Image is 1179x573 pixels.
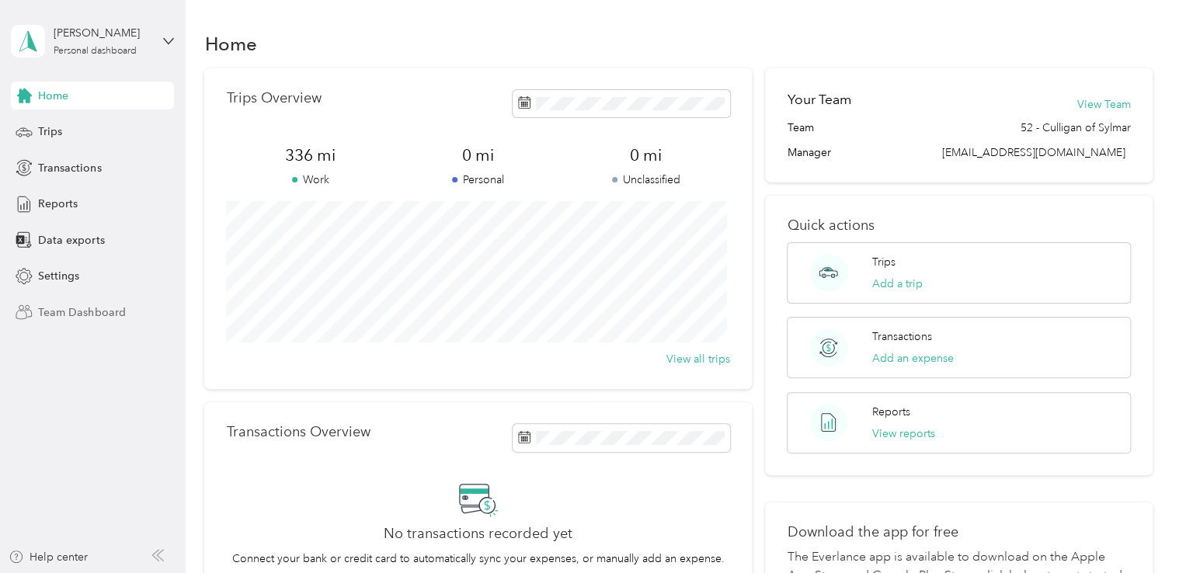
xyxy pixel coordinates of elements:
[54,25,151,41] div: [PERSON_NAME]
[395,172,562,188] p: Personal
[226,424,370,440] p: Transactions Overview
[38,123,62,140] span: Trips
[384,526,572,542] h2: No transactions recorded yet
[204,36,256,52] h1: Home
[666,351,730,367] button: View all trips
[872,254,896,270] p: Trips
[38,268,79,284] span: Settings
[872,276,923,292] button: Add a trip
[562,144,730,166] span: 0 mi
[872,425,935,442] button: View reports
[942,146,1125,159] span: [EMAIL_ADDRESS][DOMAIN_NAME]
[872,328,932,345] p: Transactions
[787,90,850,109] h2: Your Team
[54,47,137,56] div: Personal dashboard
[395,144,562,166] span: 0 mi
[9,549,88,565] button: Help center
[38,196,78,212] span: Reports
[787,144,830,161] span: Manager
[38,304,125,321] span: Team Dashboard
[872,404,910,420] p: Reports
[226,90,321,106] p: Trips Overview
[38,232,104,248] span: Data exports
[787,120,813,136] span: Team
[1021,120,1131,136] span: 52 - Culligan of Sylmar
[226,144,394,166] span: 336 mi
[872,350,954,366] button: Add an expense
[787,217,1130,234] p: Quick actions
[787,524,1130,540] p: Download the app for free
[1092,486,1179,573] iframe: Everlance-gr Chat Button Frame
[562,172,730,188] p: Unclassified
[232,550,725,567] p: Connect your bank or credit card to automatically sync your expenses, or manually add an expense.
[38,88,68,104] span: Home
[38,160,101,176] span: Transactions
[1077,96,1131,113] button: View Team
[226,172,394,188] p: Work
